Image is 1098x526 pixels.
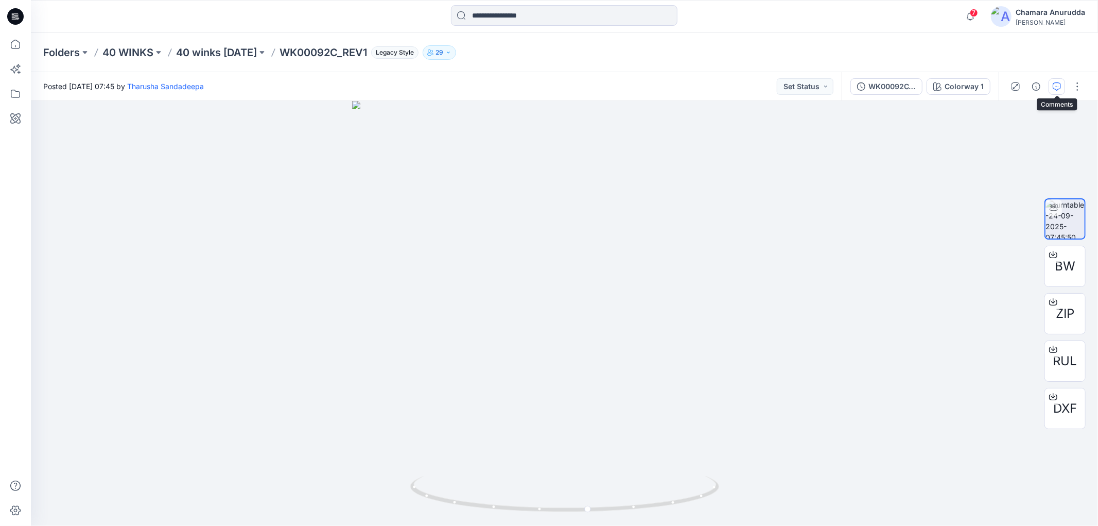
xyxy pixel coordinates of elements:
[43,81,204,92] span: Posted [DATE] 07:45 by
[43,45,80,60] a: Folders
[1053,352,1077,370] span: RUL
[102,45,153,60] a: 40 WINKS
[435,47,443,58] p: 29
[1045,199,1085,239] img: turntable-24-09-2025-07:45:50
[970,9,978,17] span: 7
[1056,304,1074,323] span: ZIP
[868,81,916,92] div: WK00092C_REV1
[1016,6,1085,19] div: Chamara Anurudda
[945,81,984,92] div: Colorway 1
[1055,257,1075,276] span: BW
[371,46,419,59] span: Legacy Style
[1053,399,1077,418] span: DXF
[280,45,367,60] p: WK00092C_REV1
[367,45,419,60] button: Legacy Style
[850,78,922,95] button: WK00092C_REV1
[127,82,204,91] a: Tharusha Sandadeepa
[1028,78,1044,95] button: Details
[927,78,990,95] button: Colorway 1
[991,6,1012,27] img: avatar
[176,45,257,60] a: 40 winks [DATE]
[1016,19,1085,26] div: [PERSON_NAME]
[423,45,456,60] button: 29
